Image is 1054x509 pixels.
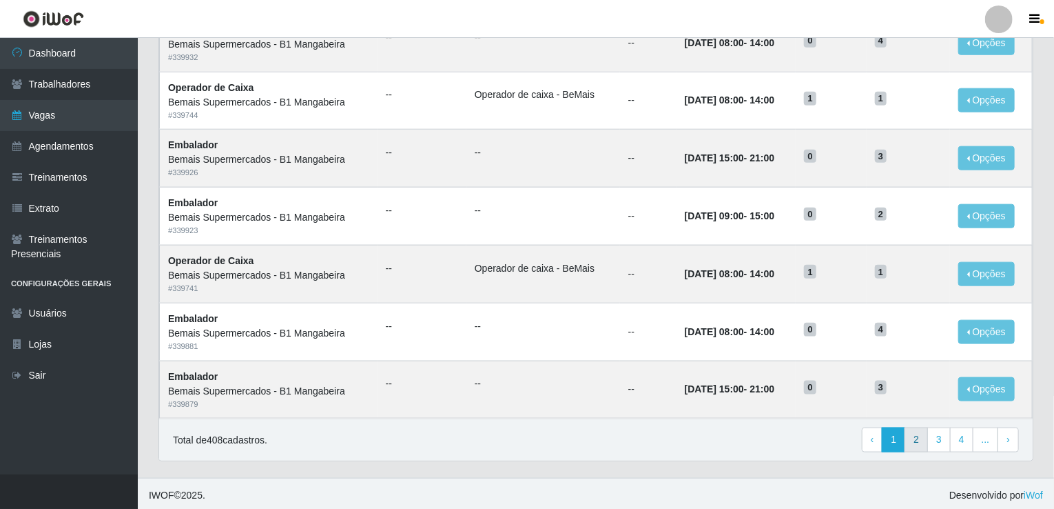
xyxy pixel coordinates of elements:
span: 2 [875,208,887,221]
span: 4 [875,34,887,48]
time: 14:00 [750,94,774,106]
strong: Embalador [168,313,218,324]
span: 1 [804,265,816,279]
div: # 339881 [168,341,369,352]
time: 14:00 [750,37,774,48]
strong: Operador de Caixa [168,255,254,266]
span: IWOF [149,490,174,501]
span: 1 [875,265,887,279]
div: Bemais Supermercados - B1 Mangabeira [168,268,369,283]
td: -- [620,245,676,303]
span: ‹ [871,434,874,445]
ul: -- [386,377,458,391]
strong: Embalador [168,139,218,150]
img: CoreUI Logo [23,10,84,28]
span: 1 [804,92,816,106]
a: Next [998,428,1019,452]
strong: Embalador [168,371,218,382]
button: Opções [958,88,1015,112]
div: Bemais Supermercados - B1 Mangabeira [168,384,369,399]
strong: - [685,383,774,395]
strong: Operador de Caixa [168,82,254,93]
div: # 339932 [168,52,369,63]
time: [DATE] 15:00 [685,152,744,163]
button: Opções [958,377,1015,401]
div: # 339741 [168,283,369,295]
div: Bemais Supermercados - B1 Mangabeira [168,210,369,225]
strong: - [685,152,774,163]
button: Opções [958,320,1015,344]
time: [DATE] 15:00 [685,383,744,395]
ul: -- [475,146,612,160]
nav: pagination [862,428,1019,452]
div: # 339923 [168,225,369,237]
time: [DATE] 09:00 [685,210,744,221]
p: Total de 408 cadastros. [173,433,267,448]
a: 1 [882,428,905,452]
a: iWof [1024,490,1043,501]
button: Opções [958,204,1015,228]
div: # 339744 [168,110,369,121]
time: 14:00 [750,326,774,337]
ul: -- [475,377,612,391]
a: ... [973,428,999,452]
div: Bemais Supermercados - B1 Mangabeira [168,326,369,341]
td: -- [620,303,676,361]
strong: - [685,268,774,279]
time: [DATE] 08:00 [685,37,744,48]
li: Operador de caixa - BeMais [475,261,612,276]
ul: -- [475,203,612,218]
a: 3 [927,428,951,452]
button: Opções [958,262,1015,286]
ul: -- [386,146,458,160]
td: -- [620,14,676,72]
time: 15:00 [750,210,774,221]
div: # 339926 [168,167,369,179]
ul: -- [386,319,458,334]
time: [DATE] 08:00 [685,326,744,337]
a: Previous [862,428,883,452]
strong: Embalador [168,197,218,208]
div: # 339879 [168,399,369,410]
time: 21:00 [750,152,774,163]
ul: -- [386,203,458,218]
div: Bemais Supermercados - B1 Mangabeira [168,37,369,52]
span: 3 [875,381,887,395]
div: Bemais Supermercados - B1 Mangabeira [168,95,369,110]
a: 2 [905,428,928,452]
span: © 2025 . [149,488,205,503]
div: Bemais Supermercados - B1 Mangabeira [168,152,369,167]
li: Operador de caixa - BeMais [475,88,612,102]
strong: - [685,94,774,106]
span: 0 [804,381,816,395]
strong: - [685,37,774,48]
a: 4 [950,428,973,452]
span: 4 [875,323,887,337]
span: 0 [804,34,816,48]
td: -- [620,130,676,188]
td: -- [620,188,676,246]
span: 1 [875,92,887,106]
ul: -- [386,88,458,102]
ul: -- [475,319,612,334]
strong: - [685,210,774,221]
time: [DATE] 08:00 [685,268,744,279]
td: -- [620,361,676,419]
span: 0 [804,150,816,163]
time: [DATE] 08:00 [685,94,744,106]
span: › [1006,434,1010,445]
button: Opções [958,146,1015,170]
ul: -- [386,261,458,276]
time: 21:00 [750,383,774,395]
td: -- [620,72,676,130]
span: 0 [804,208,816,221]
span: 3 [875,150,887,163]
strong: - [685,326,774,337]
span: 0 [804,323,816,337]
span: Desenvolvido por [949,488,1043,503]
time: 14:00 [750,268,774,279]
button: Opções [958,31,1015,55]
